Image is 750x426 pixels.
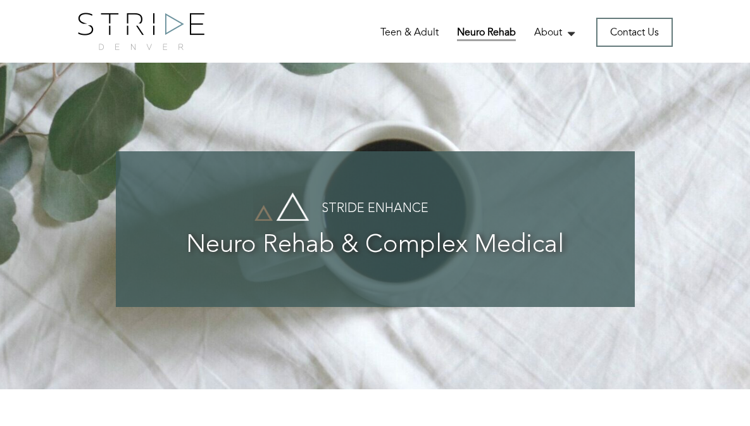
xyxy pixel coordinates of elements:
[141,202,609,216] h4: Stride Enhance
[534,25,578,39] a: About
[141,232,609,260] h3: Neuro Rehab & Complex Medical
[380,25,439,39] a: Teen & Adult
[78,13,204,50] img: logo.png
[596,18,673,47] a: Contact Us
[457,25,516,41] a: Neuro Rehab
